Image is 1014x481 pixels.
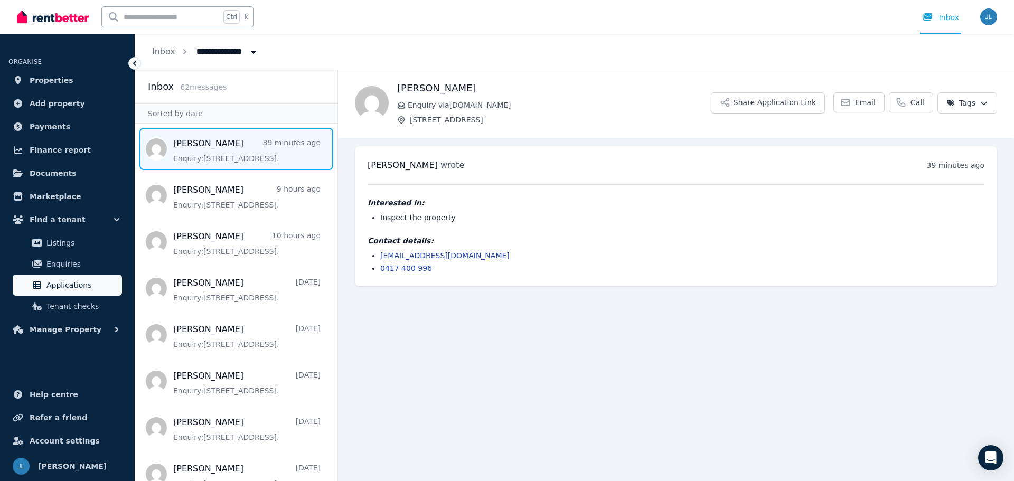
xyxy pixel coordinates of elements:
[8,139,126,161] a: Finance report
[8,384,126,405] a: Help centre
[46,300,118,313] span: Tenant checks
[173,137,321,164] a: [PERSON_NAME]39 minutes agoEnquiry:[STREET_ADDRESS].
[30,167,77,180] span: Documents
[13,275,122,296] a: Applications
[440,160,464,170] span: wrote
[173,323,321,350] a: [PERSON_NAME][DATE]Enquiry:[STREET_ADDRESS].
[368,235,984,246] h4: Contact details:
[355,86,389,120] img: Sandra
[8,70,126,91] a: Properties
[380,251,510,260] a: [EMAIL_ADDRESS][DOMAIN_NAME]
[30,388,78,401] span: Help centre
[8,430,126,451] a: Account settings
[30,144,91,156] span: Finance report
[711,92,825,114] button: Share Application Link
[8,319,126,340] button: Manage Property
[397,81,711,96] h1: [PERSON_NAME]
[980,8,997,25] img: Jacqueline Larratt
[30,74,73,87] span: Properties
[46,279,118,291] span: Applications
[13,296,122,317] a: Tenant checks
[855,97,876,108] span: Email
[833,92,885,112] a: Email
[223,10,240,24] span: Ctrl
[30,190,81,203] span: Marketplace
[889,92,933,112] a: Call
[180,83,227,91] span: 62 message s
[173,277,321,303] a: [PERSON_NAME][DATE]Enquiry:[STREET_ADDRESS].
[410,115,711,125] span: [STREET_ADDRESS]
[17,9,89,25] img: RentBetter
[244,13,248,21] span: k
[30,323,101,336] span: Manage Property
[173,230,321,257] a: [PERSON_NAME]10 hours agoEnquiry:[STREET_ADDRESS].
[30,213,86,226] span: Find a tenant
[173,184,321,210] a: [PERSON_NAME]9 hours agoEnquiry:[STREET_ADDRESS].
[910,97,924,108] span: Call
[13,458,30,475] img: Jacqueline Larratt
[30,120,70,133] span: Payments
[8,186,126,207] a: Marketplace
[30,97,85,110] span: Add property
[13,253,122,275] a: Enquiries
[30,411,87,424] span: Refer a friend
[135,103,337,124] div: Sorted by date
[927,161,984,169] time: 39 minutes ago
[946,98,975,108] span: Tags
[148,79,174,94] h2: Inbox
[380,264,432,272] a: 0417 400 996
[13,232,122,253] a: Listings
[368,197,984,208] h4: Interested in:
[922,12,959,23] div: Inbox
[8,116,126,137] a: Payments
[173,370,321,396] a: [PERSON_NAME][DATE]Enquiry:[STREET_ADDRESS].
[8,163,126,184] a: Documents
[408,100,711,110] span: Enquiry via [DOMAIN_NAME]
[8,407,126,428] a: Refer a friend
[46,237,118,249] span: Listings
[173,416,321,442] a: [PERSON_NAME][DATE]Enquiry:[STREET_ADDRESS].
[8,58,42,65] span: ORGANISE
[30,435,100,447] span: Account settings
[380,212,984,223] li: Inspect the property
[135,34,276,70] nav: Breadcrumb
[46,258,118,270] span: Enquiries
[8,209,126,230] button: Find a tenant
[38,460,107,473] span: [PERSON_NAME]
[937,92,997,114] button: Tags
[152,46,175,56] a: Inbox
[978,445,1003,470] div: Open Intercom Messenger
[368,160,438,170] span: [PERSON_NAME]
[8,93,126,114] a: Add property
